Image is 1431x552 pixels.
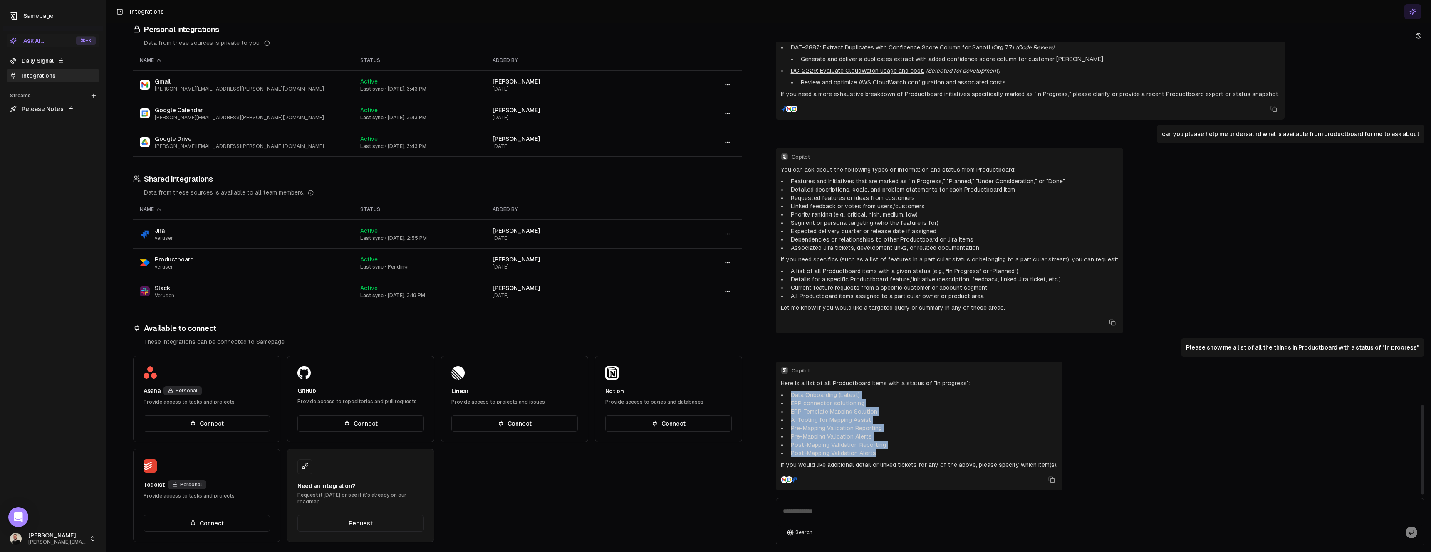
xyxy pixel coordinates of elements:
[297,366,311,379] img: GitHub
[926,67,1000,74] em: (Selected for development)
[140,286,150,296] img: Slack
[360,264,479,270] div: Last sync • Pending
[360,57,479,64] div: Status
[7,54,99,67] a: Daily Signal
[493,285,540,291] span: [PERSON_NAME]
[155,114,324,121] span: [PERSON_NAME][EMAIL_ADDRESS][PERSON_NAME][DOMAIN_NAME]
[493,227,540,234] span: [PERSON_NAME]
[493,256,540,263] span: [PERSON_NAME]
[155,235,174,241] span: verusen
[787,441,1057,449] li: Post-Mapping Validation Reporting
[144,366,157,379] img: Asana
[360,78,378,85] span: Active
[7,69,99,82] a: Integrations
[140,80,150,90] img: Gmail
[140,258,150,268] img: Productboard
[781,90,1280,98] p: If you need a more exhaustive breakdown of Productboard initiatives specifically marked as "In Pr...
[797,78,1280,86] li: Review and optimize AWS CloudWatch configuration and associated costs.
[297,398,424,405] div: Provide access to repositories and pull requests
[360,206,479,213] div: Status
[605,399,732,405] div: Provide access to pages and databases
[360,136,378,142] span: Active
[144,399,270,405] div: Provide access to tasks and projects
[493,114,656,121] div: [DATE]
[781,255,1118,264] p: If you need specifics (such as a list of features in a particular status or belonging to a partic...
[781,165,1118,174] p: You can ask about the following types of information and status from Productboard:
[781,476,787,483] img: Gmail
[787,185,1118,194] li: Detailed descriptions, goals, and problem statements for each Productboard item
[797,55,1280,63] li: Generate and deliver a duplicates extract with added confidence score column for customer [PERSON...
[787,194,1118,202] li: Requested features or ideas from customers
[144,515,270,532] button: Connect
[786,476,792,483] img: Google Calendar
[76,36,96,45] div: ⌘ +K
[787,416,1057,424] li: AI Tooling for Mapping Assist
[8,507,28,527] div: Open Intercom Messenger
[144,481,165,489] div: Todoist
[787,235,1118,244] li: Dependencies or relationships to other Productboard or Jira items
[787,177,1118,185] li: Features and initiatives that are marked as "In Progress," "Planned," "Under Consideration," or "...
[787,227,1118,235] li: Expected delivery quarter or release date if assigned
[787,202,1118,210] li: Linked feedback or votes from users/customers
[360,107,378,113] span: Active
[155,77,324,86] span: Gmail
[1162,130,1419,138] p: can you please help me undersatnd what is available from productboard for me to ask about
[787,399,1057,407] li: ERP connector solutioning
[144,338,742,346] div: These integrations can be connected to Samepage.
[7,102,99,116] a: Release Notes
[140,206,347,213] div: Name
[605,366,619,379] img: Notion
[493,206,656,213] div: Added by
[140,229,150,239] img: Jira
[605,387,624,395] div: Notion
[781,106,787,112] img: Jira
[297,387,316,395] div: GitHub
[140,57,347,64] div: Name
[23,12,54,19] span: Samepage
[493,78,540,85] span: [PERSON_NAME]
[451,415,578,432] button: Connect
[493,264,656,270] div: [DATE]
[144,39,742,47] div: Data from these sources is private to you.
[791,106,797,112] img: Google Calendar
[140,137,150,147] img: Google Drive
[493,143,656,150] div: [DATE]
[493,86,656,92] div: [DATE]
[360,143,479,150] div: Last sync • [DATE], 3:43 PM
[787,292,1118,300] li: All Productboard items assigned to a particular owner or product area
[451,387,469,395] div: Linear
[360,256,378,263] span: Active
[10,37,44,45] div: Ask AI...
[28,532,86,540] span: [PERSON_NAME]
[133,323,742,334] h3: Available to connect
[787,275,1118,283] li: Details for a specific Productboard feature/initiative (description, feedback, linked Jira ticket...
[7,89,99,102] div: Streams
[155,106,324,114] span: Google Calendar
[360,292,479,299] div: Last sync • [DATE], 3:19 PM
[133,24,742,35] h3: Personal integrations
[155,227,174,235] span: Jira
[297,515,424,532] a: Request
[787,424,1057,432] li: Pre-Mapping Validation Reporting
[791,476,797,483] img: Jira
[163,386,202,395] div: Personal
[7,34,99,47] button: Ask AI...⌘+K
[155,135,324,143] span: Google Drive
[360,285,378,291] span: Active
[155,255,194,264] span: Productboard
[493,107,540,113] span: [PERSON_NAME]
[493,292,656,299] div: [DATE]
[791,44,1014,51] a: DAT-2887: Extract Duplicates with Confidence Score Column for Sanofi (Org 77)
[360,227,378,234] span: Active
[787,283,1118,292] li: Current feature requests from a specific customer or account segment
[155,143,324,150] span: [PERSON_NAME][EMAIL_ADDRESS][PERSON_NAME][DOMAIN_NAME]
[787,267,1118,275] li: A list of all Productboard items with a given status (e.g., “In Progress” or “Planned”)
[605,415,732,432] button: Connect
[360,86,479,92] div: Last sync • [DATE], 3:43 PM
[787,449,1057,457] li: Post-Mapping Validation Alerts
[140,108,150,118] img: Google Calendar
[787,432,1057,441] li: Pre-Mapping Validation Alerts
[297,492,424,505] div: Request it [DATE] or see if it's already on our roadmap.
[493,136,540,142] span: [PERSON_NAME]
[781,303,1118,312] p: Let me know if you would like a targeted query or summary in any of these areas.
